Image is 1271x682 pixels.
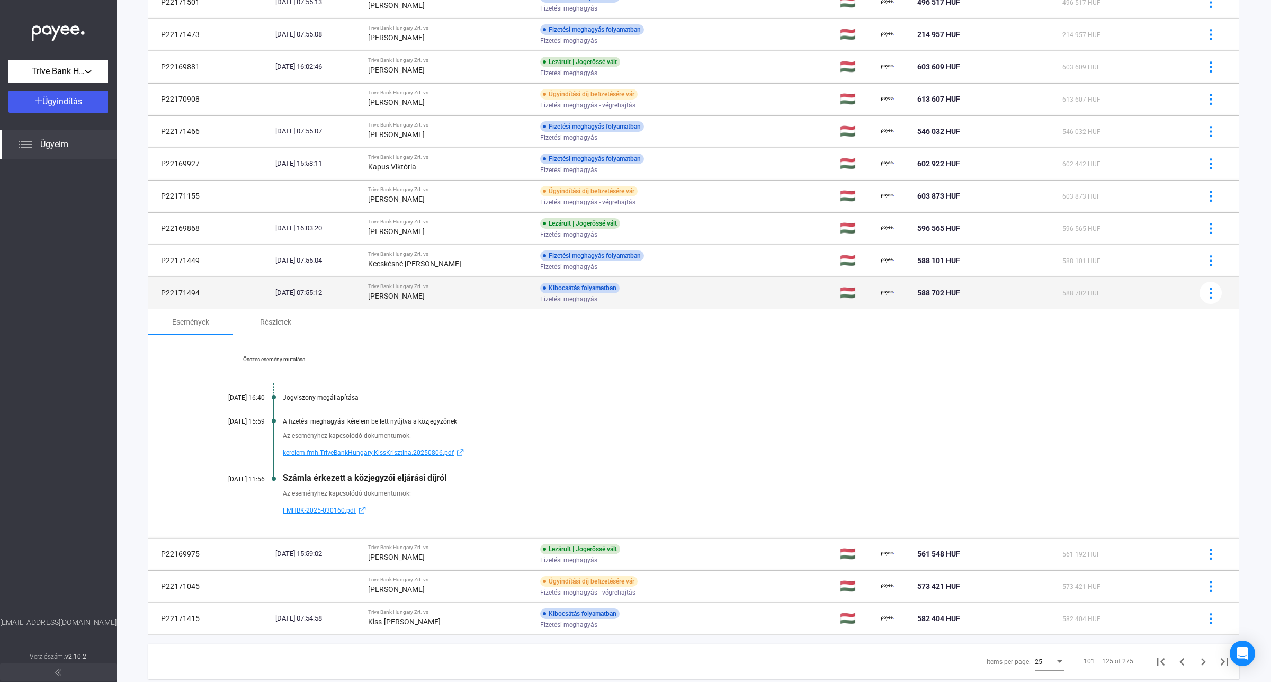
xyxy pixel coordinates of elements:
[917,95,960,103] span: 613 607 HUF
[368,553,425,561] strong: [PERSON_NAME]
[540,218,620,229] div: Lezárult | Jogerőssé vált
[283,394,1186,401] div: Jogviszony megállapítása
[368,251,532,257] div: Trive Bank Hungary Zrt. vs
[836,148,877,180] td: 🇭🇺
[1200,120,1222,142] button: more-blue
[275,29,360,40] div: [DATE] 07:55:08
[148,538,271,570] td: P22169975
[368,577,532,583] div: Trive Bank Hungary Zrt. vs
[836,115,877,147] td: 🇭🇺
[368,227,425,236] strong: [PERSON_NAME]
[836,180,877,212] td: 🇭🇺
[881,612,894,625] img: payee-logo
[32,65,85,78] span: Trive Bank Hungary Zrt.
[1062,615,1100,623] span: 582 404 HUF
[540,608,620,619] div: Kibocsátás folyamatban
[148,180,271,212] td: P22171155
[1200,249,1222,272] button: more-blue
[283,473,1186,483] div: Számla érkezett a közjegyzői eljárási díjról
[540,67,597,79] span: Fizetési meghagyás
[368,186,532,193] div: Trive Bank Hungary Zrt. vs
[368,609,532,615] div: Trive Bank Hungary Zrt. vs
[881,190,894,202] img: payee-logo
[275,613,360,624] div: [DATE] 07:54:58
[540,544,620,554] div: Lezárult | Jogerőssé vált
[1205,288,1216,299] img: more-blue
[881,60,894,73] img: payee-logo
[1205,158,1216,169] img: more-blue
[540,261,597,273] span: Fizetési meghagyás
[540,228,597,241] span: Fizetési meghagyás
[65,653,87,660] strong: v2.10.2
[1205,61,1216,73] img: more-blue
[19,138,32,151] img: list.svg
[1230,641,1255,666] div: Open Intercom Messenger
[540,164,597,176] span: Fizetési meghagyás
[540,99,635,112] span: Fizetési meghagyás - végrehajtás
[540,2,597,15] span: Fizetési meghagyás
[540,554,597,567] span: Fizetési meghagyás
[836,212,877,244] td: 🇭🇺
[540,293,597,306] span: Fizetési meghagyás
[8,60,108,83] button: Trive Bank Hungary Zrt.
[368,283,532,290] div: Trive Bank Hungary Zrt. vs
[1205,191,1216,202] img: more-blue
[540,186,638,196] div: Ügyindítási díj befizetésére vár
[1062,583,1100,590] span: 573 421 HUF
[1205,223,1216,234] img: more-blue
[368,89,532,96] div: Trive Bank Hungary Zrt. vs
[540,586,635,599] span: Fizetési meghagyás - végrehajtás
[881,548,894,560] img: payee-logo
[1035,658,1042,666] span: 25
[275,255,360,266] div: [DATE] 07:55:04
[283,488,1186,499] div: Az eseményhez kapcsolódó dokumentumok:
[148,148,271,180] td: P22169927
[540,89,638,100] div: Ügyindítási díj befizetésére vár
[917,550,960,558] span: 561 548 HUF
[1062,193,1100,200] span: 603 873 HUF
[1062,290,1100,297] span: 588 702 HUF
[8,91,108,113] button: Ügyindítás
[540,250,644,261] div: Fizetési meghagyás folyamatban
[987,656,1031,668] div: Items per page:
[283,430,1186,441] div: Az eseményhez kapcsolódó dokumentumok:
[881,157,894,170] img: payee-logo
[1200,185,1222,207] button: more-blue
[201,394,265,401] div: [DATE] 16:40
[1200,23,1222,46] button: more-blue
[917,582,960,590] span: 573 421 HUF
[275,288,360,298] div: [DATE] 07:55:12
[917,224,960,232] span: 596 565 HUF
[275,223,360,234] div: [DATE] 16:03:20
[917,127,960,136] span: 546 032 HUF
[540,24,644,35] div: Fizetési meghagyás folyamatban
[836,245,877,276] td: 🇭🇺
[1062,128,1100,136] span: 546 032 HUF
[836,603,877,634] td: 🇭🇺
[1062,96,1100,103] span: 613 607 HUF
[368,195,425,203] strong: [PERSON_NAME]
[368,259,461,268] strong: Kecskésné [PERSON_NAME]
[881,580,894,593] img: payee-logo
[148,19,271,50] td: P22171473
[881,254,894,267] img: payee-logo
[1193,651,1214,672] button: Next page
[368,292,425,300] strong: [PERSON_NAME]
[368,33,425,42] strong: [PERSON_NAME]
[1205,549,1216,560] img: more-blue
[917,614,960,623] span: 582 404 HUF
[356,506,369,514] img: external-link-blue
[368,98,425,106] strong: [PERSON_NAME]
[42,96,82,106] span: Ügyindítás
[55,669,61,676] img: arrow-double-left-grey.svg
[283,446,1186,459] a: kerelem.fmh.TriveBankHungary.KissKrisztina.20250806.pdfexternal-link-blue
[540,618,597,631] span: Fizetési meghagyás
[1205,29,1216,40] img: more-blue
[1205,94,1216,105] img: more-blue
[368,154,532,160] div: Trive Bank Hungary Zrt. vs
[917,289,960,297] span: 588 702 HUF
[283,504,356,517] span: FMHBK-2025-030160.pdf
[540,34,597,47] span: Fizetési meghagyás
[260,316,291,328] div: Részletek
[1205,613,1216,624] img: more-blue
